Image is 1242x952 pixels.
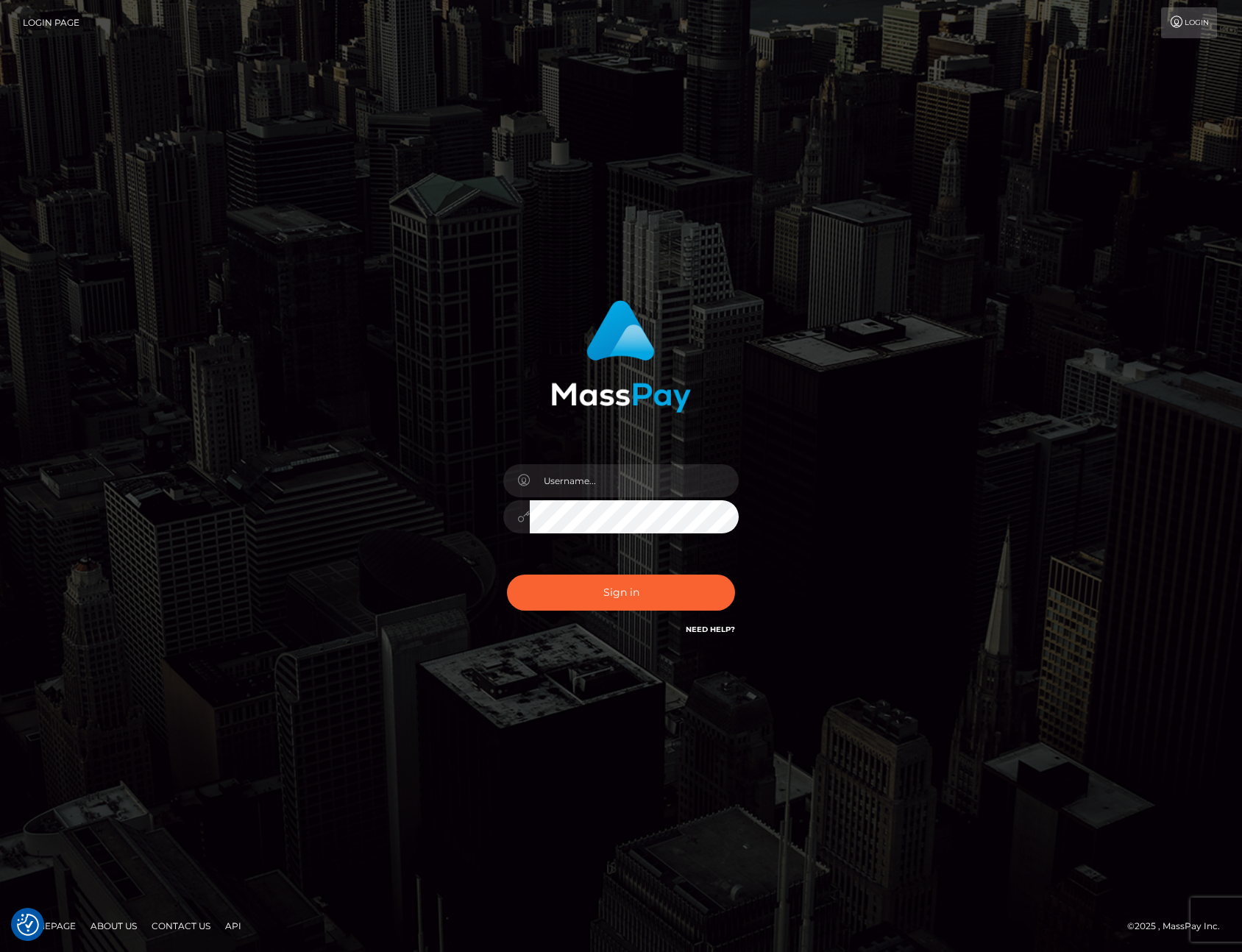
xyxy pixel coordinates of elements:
[507,575,735,611] button: Sign in
[530,464,739,497] input: Username...
[23,7,79,38] a: Login Page
[146,914,216,937] a: Contact Us
[219,914,247,937] a: API
[686,625,735,634] a: Need Help?
[17,914,39,936] img: Revisit consent button
[17,914,39,936] button: Consent Preferences
[16,914,82,937] a: Homepage
[1161,7,1217,38] a: Login
[85,914,143,937] a: About Us
[551,300,691,413] img: MassPay Login
[1127,918,1231,934] div: © 2025 , MassPay Inc.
